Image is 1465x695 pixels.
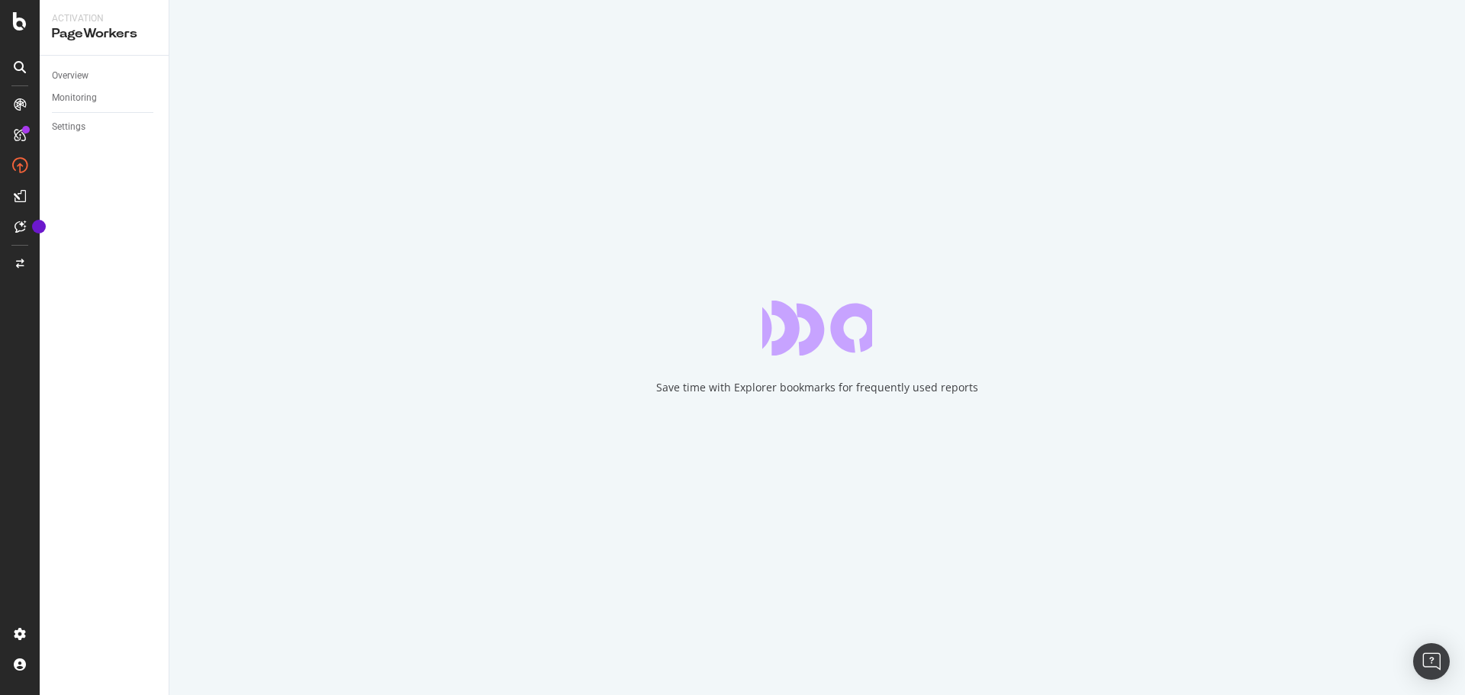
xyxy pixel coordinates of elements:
[32,220,46,233] div: Tooltip anchor
[656,380,978,395] div: Save time with Explorer bookmarks for frequently used reports
[52,25,156,43] div: PageWorkers
[52,119,85,135] div: Settings
[52,68,158,84] a: Overview
[762,301,872,356] div: animation
[52,90,158,106] a: Monitoring
[52,90,97,106] div: Monitoring
[1413,643,1450,680] div: Open Intercom Messenger
[52,119,158,135] a: Settings
[52,12,156,25] div: Activation
[52,68,89,84] div: Overview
